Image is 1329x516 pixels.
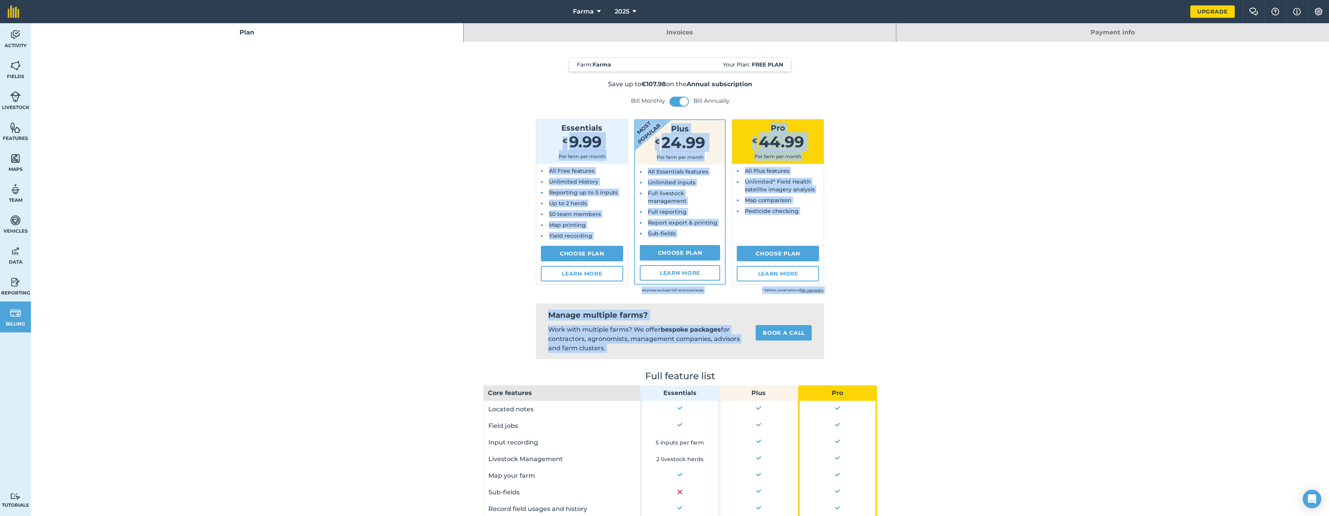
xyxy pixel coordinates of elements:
[756,325,812,341] a: Book a call
[737,246,819,261] a: Choose Plan
[640,245,721,261] a: Choose Plan
[10,91,21,102] img: svg+xml;base64,PD94bWwgdmVyc2lvbj0iMS4wIiBlbmNvZGluZz0idXRmLTgiPz4KPCEtLSBHZW5lcmF0b3I6IEFkb2JlIE...
[573,7,594,16] span: Farma
[464,23,896,42] a: Invoices
[755,504,763,511] img: Yes
[549,221,586,228] span: Map printing
[549,211,601,218] span: 50 team members
[755,404,763,412] img: Yes
[10,493,21,500] img: svg+xml;base64,PD94bWwgdmVyc2lvbj0iMS4wIiBlbmNvZGluZz0idXRmLTgiPz4KPCEtLSBHZW5lcmF0b3I6IEFkb2JlIE...
[10,153,21,164] img: svg+xml;base64,PHN2ZyB4bWxucz0iaHR0cDovL3d3dy53My5vcmcvMjAwMC9zdmciIHdpZHRoPSI1NiIgaGVpZ2h0PSI2MC...
[755,437,763,445] img: Yes
[833,504,842,511] img: Yes
[737,266,819,281] a: Learn more
[755,421,763,428] img: Yes
[641,434,719,451] td: 5 Inputs per farm
[593,61,611,68] strong: Farma
[745,208,799,215] span: Pesticide checking
[615,7,629,16] span: 2025
[8,5,19,18] img: fieldmargin Logo
[755,470,763,478] img: Yes
[759,132,804,151] span: 44.99
[1190,5,1235,18] a: Upgrade
[10,245,21,257] img: svg+xml;base64,PD94bWwgdmVyc2lvbj0iMS4wIiBlbmNvZGluZz0idXRmLTgiPz4KPCEtLSBHZW5lcmF0b3I6IEFkb2JlIE...
[561,123,602,133] span: Essentials
[584,286,704,294] small: All prices exclude VAT and local taxes.
[719,385,798,401] th: Plus
[548,310,812,320] h2: Manage multiple farms?
[1293,7,1301,16] img: svg+xml;base64,PHN2ZyB4bWxucz0iaHR0cDovL3d3dy53My5vcmcvMjAwMC9zdmciIHdpZHRoPSIxNyIgaGVpZ2h0PSIxNy...
[745,178,815,193] span: Unlimited* Field Health satellite imagery analysis
[569,132,602,151] span: 9.99
[483,371,877,381] h2: Full feature list
[800,288,823,292] a: fair use policy
[771,123,785,133] span: Pro
[755,454,763,462] img: Yes
[648,190,687,204] span: Full livestock management
[678,490,682,494] img: No
[745,167,789,174] span: All Plus features
[563,137,568,145] span: €
[687,80,752,88] strong: Annual subscription
[833,470,842,478] img: Yes
[549,232,592,239] span: Yield recording
[896,23,1329,42] a: Payment info
[483,467,641,484] td: Map your farm
[10,60,21,72] img: svg+xml;base64,PHN2ZyB4bWxucz0iaHR0cDovL3d3dy53My5vcmcvMjAwMC9zdmciIHdpZHRoPSI1NiIgaGVpZ2h0PSI2MC...
[648,179,695,186] span: Unlimited inputs
[483,417,641,434] td: Field jobs
[704,286,824,294] small: * Within constraints of .
[657,154,704,160] span: Per farm per month
[676,421,684,428] img: Yes
[648,168,708,175] span: All Essentials features
[833,454,842,462] img: Yes
[1249,8,1258,15] img: Two speech bubbles overlapping with the left bubble in the forefront
[577,61,611,68] span: Farm :
[1303,490,1321,508] div: Open Intercom Messenger
[483,434,641,451] td: Input recording
[752,137,757,145] span: €
[1314,8,1323,15] img: A cog icon
[641,385,719,401] th: Essentials
[676,504,684,511] img: Yes
[1271,8,1280,15] img: A question mark icon
[755,153,801,159] span: Per farm per month
[612,98,675,157] strong: Most popular
[676,470,684,478] img: Yes
[10,215,21,226] img: svg+xml;base64,PD94bWwgdmVyc2lvbj0iMS4wIiBlbmNvZGluZz0idXRmLTgiPz4KPCEtLSBHZW5lcmF0b3I6IEFkb2JlIE...
[541,246,623,261] a: Choose Plan
[833,421,842,428] img: Yes
[671,124,689,133] span: Plus
[693,97,729,105] label: Bill Annually
[631,97,665,105] label: Bill Monthly
[483,401,641,417] td: Located notes
[549,178,598,185] span: Unlimited History
[549,200,587,207] span: Up to 2 herds
[548,325,743,353] p: Work with multiple farms? We offer for contractors, agronomists, management companies, advisors a...
[640,265,721,281] a: Learn more
[10,307,21,319] img: svg+xml;base64,PD94bWwgdmVyc2lvbj0iMS4wIiBlbmNvZGluZz0idXRmLTgiPz4KPCEtLSBHZW5lcmF0b3I6IEFkb2JlIE...
[559,153,605,159] span: Per farm per month
[833,404,842,412] img: Yes
[483,385,641,401] th: Core features
[31,23,463,42] a: Plan
[833,487,842,495] img: Yes
[10,276,21,288] img: svg+xml;base64,PD94bWwgdmVyc2lvbj0iMS4wIiBlbmNvZGluZz0idXRmLTgiPz4KPCEtLSBHZW5lcmF0b3I6IEFkb2JlIE...
[10,29,21,41] img: svg+xml;base64,PD94bWwgdmVyc2lvbj0iMS4wIiBlbmNvZGluZz0idXRmLTgiPz4KPCEtLSBHZW5lcmF0b3I6IEFkb2JlIE...
[483,451,641,467] td: Livestock Management
[833,437,842,445] img: Yes
[549,189,618,196] span: Reporting up to 5 inputs
[752,61,783,68] strong: Free plan
[661,133,705,152] span: 24.99
[661,326,721,333] strong: bespoke packages
[483,80,877,89] p: Save up to on the
[483,484,641,501] td: Sub-fields
[723,61,783,68] span: Your Plan:
[10,184,21,195] img: svg+xml;base64,PD94bWwgdmVyc2lvbj0iMS4wIiBlbmNvZGluZz0idXRmLTgiPz4KPCEtLSBHZW5lcmF0b3I6IEFkb2JlIE...
[641,80,666,88] strong: €107.98
[798,385,877,401] th: Pro
[641,451,719,467] td: 2 livestock herds
[549,167,595,174] span: All Free features
[655,138,660,145] span: €
[648,230,676,237] span: Sub-fields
